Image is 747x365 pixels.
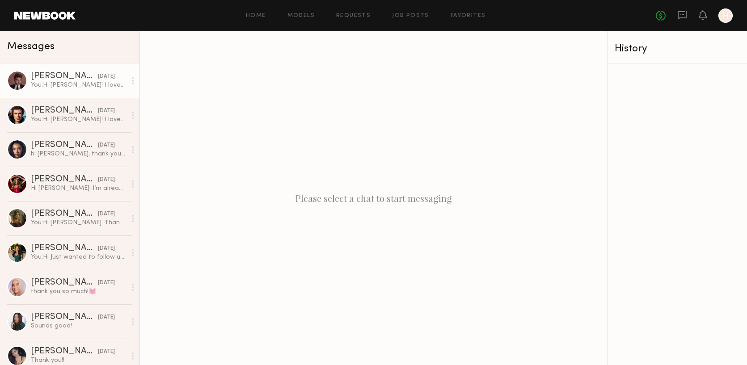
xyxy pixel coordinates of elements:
[31,218,126,227] div: You: Hi [PERSON_NAME]. Thank you for letting us know. We will keep you in mind for future shoots....
[31,141,98,150] div: [PERSON_NAME]
[98,107,115,115] div: [DATE]
[31,72,98,81] div: [PERSON_NAME]
[31,210,98,218] div: [PERSON_NAME]
[31,287,126,296] div: thank you so much!💓
[98,348,115,356] div: [DATE]
[31,150,126,158] div: hi [PERSON_NAME], thank you so much for reaching out and expressing interest. unfortunately i am ...
[98,244,115,253] div: [DATE]
[718,8,733,23] a: H
[615,44,740,54] div: History
[98,313,115,322] div: [DATE]
[31,253,126,261] div: You: Hi Just wanted to follow up on your availability for [DATE].
[31,313,98,322] div: [PERSON_NAME]
[451,13,486,19] a: Favorites
[31,322,126,330] div: Sounds good!
[31,278,98,287] div: [PERSON_NAME]
[140,31,607,365] div: Please select a chat to start messaging
[31,106,98,115] div: [PERSON_NAME]
[31,356,126,365] div: Thank you!!
[31,115,126,124] div: You: Hi [PERSON_NAME]! I love your portfolio and would love to consider you for our Holiday 2025 ...
[7,42,55,52] span: Messages
[392,13,429,19] a: Job Posts
[98,210,115,218] div: [DATE]
[98,279,115,287] div: [DATE]
[98,176,115,184] div: [DATE]
[98,72,115,81] div: [DATE]
[31,184,126,193] div: Hi [PERSON_NAME]! I’m already booked for the 4th. Would love to come next time!
[31,244,98,253] div: [PERSON_NAME]
[31,81,126,89] div: You: Hi [PERSON_NAME]! I love your portfolio and would love to consider you for our Holiday 2025 ...
[98,141,115,150] div: [DATE]
[31,347,98,356] div: [PERSON_NAME]
[246,13,266,19] a: Home
[31,175,98,184] div: [PERSON_NAME]
[287,13,315,19] a: Models
[336,13,371,19] a: Requests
